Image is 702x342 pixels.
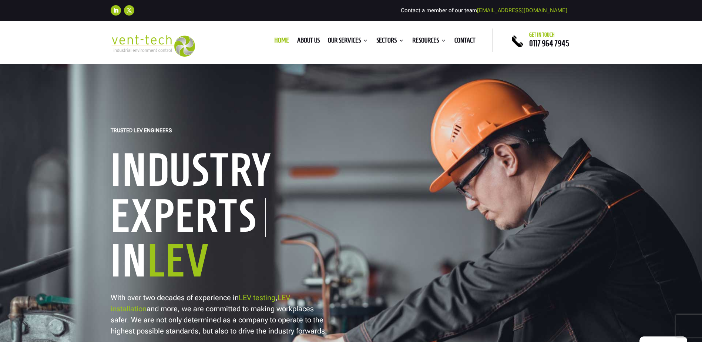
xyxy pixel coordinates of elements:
a: Our Services [328,38,368,46]
span: Get in touch [529,32,555,38]
a: Resources [412,38,446,46]
a: Follow on LinkedIn [111,5,121,16]
a: Sectors [376,38,404,46]
a: Follow on X [124,5,134,16]
a: About us [297,38,320,46]
span: Contact a member of our team [401,7,567,14]
a: Home [274,38,289,46]
h4: Trusted LEV Engineers [111,127,172,137]
h1: In [111,237,340,288]
p: With over two decades of experience in , and more, we are committed to making workplaces safer. W... [111,292,329,336]
a: LEV testing [239,293,275,302]
img: 2023-09-27T08_35_16.549ZVENT-TECH---Clear-background [111,35,195,57]
h1: Experts [111,198,266,237]
a: [EMAIL_ADDRESS][DOMAIN_NAME] [477,7,567,14]
span: LEV [147,236,210,285]
h1: Industry [111,147,340,197]
a: Contact [454,38,476,46]
a: 0117 964 7945 [529,39,569,48]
